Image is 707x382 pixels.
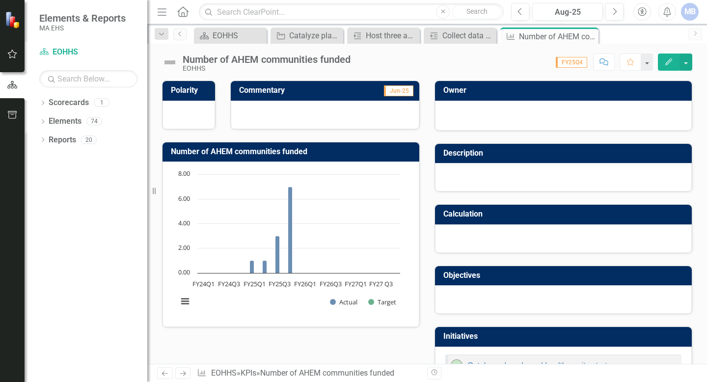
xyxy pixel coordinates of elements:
input: Search Below... [39,70,137,87]
h3: Description [443,149,687,158]
h3: Polarity [171,86,210,95]
div: Number of AHEM communities funded [519,30,596,43]
button: Show Target [368,298,396,307]
a: EOHHS [211,368,237,378]
button: View chart menu, Chart [178,295,192,308]
button: Search [452,5,501,19]
div: EOHHS [213,29,264,42]
div: 1 [94,99,109,107]
text: 4.00 [178,218,190,227]
a: Collect data on AHEM communities by working with local health experts [426,29,494,42]
text: FY24Q1 [192,279,215,288]
a: Scorecards [49,97,89,109]
path: FY25Q2, 1. Actual. [263,261,267,273]
div: Aug-25 [536,6,599,18]
a: Catalyze place-based health equity strategy [273,29,341,42]
div: » » [197,368,420,379]
path: FY25Q4, 7. Actual. [288,187,293,273]
text: FY25Q3 [269,279,291,288]
img: On-track [451,359,462,371]
div: Catalyze place-based health equity strategy [289,29,341,42]
div: Chart. Highcharts interactive chart. [173,169,409,317]
div: Number of AHEM communities funded [260,368,394,378]
img: ClearPoint Strategy [5,11,22,28]
span: Search [466,7,488,15]
text: 2.00 [178,243,190,252]
div: Collect data on AHEM communities by working with local health experts [442,29,494,42]
a: EOHHS [39,47,137,58]
h3: Initiatives [443,332,687,341]
h3: Owner [443,86,687,95]
div: Host three additional community events in unfunded AHEM communities. [366,29,417,42]
button: MB [681,3,699,21]
div: Number of AHEM communities funded [183,54,351,65]
text: 6.00 [178,194,190,203]
text: 8.00 [178,169,190,178]
div: 20 [81,136,97,144]
text: Actual [339,298,357,306]
path: FY25Q1, 1. Actual. [250,261,254,273]
text: FY27 Q3 [369,279,393,288]
text: FY27Q1 [345,279,367,288]
a: KPIs [241,368,256,378]
h3: Number of AHEM communities funded [171,147,414,156]
input: Search ClearPoint... [199,3,504,21]
text: FY24Q3 [218,279,240,288]
text: 0.00 [178,268,190,276]
img: Not Defined [162,55,178,70]
a: Host three additional community events in unfunded AHEM communities. [350,29,417,42]
div: 74 [86,117,102,126]
path: FY25Q3, 3. Actual. [275,236,280,273]
text: FY26Q3 [320,279,342,288]
button: Show Actual [330,298,357,307]
text: Target [378,298,396,306]
a: Reports [49,135,76,146]
button: Aug-25 [532,3,603,21]
a: EOHHS [196,29,264,42]
svg: Interactive chart [173,169,405,317]
span: Elements & Reports [39,12,126,24]
h3: Objectives [443,271,687,280]
text: FY25Q1 [244,279,266,288]
text: FY26Q1 [294,279,316,288]
div: EOHHS [183,65,351,72]
h3: Calculation [443,210,687,218]
span: Jun-25 [384,85,413,96]
h3: Commentary [239,86,344,95]
span: FY25Q4 [556,57,587,68]
small: MA EHS [39,24,126,32]
a: Elements [49,116,82,127]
